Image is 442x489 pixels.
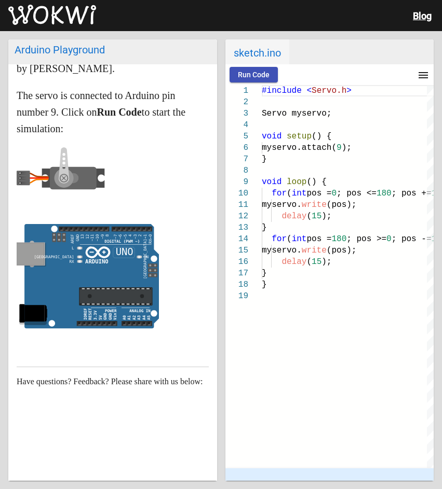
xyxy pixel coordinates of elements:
[262,155,267,164] span: }
[306,234,331,244] span: pos =
[282,212,306,221] span: delay
[225,233,248,245] div: 14
[225,142,248,153] div: 6
[262,280,267,289] span: }
[262,109,331,118] span: Servo myservo;
[291,189,306,198] span: int
[225,211,248,222] div: 12
[225,279,248,290] div: 18
[225,268,248,279] div: 17
[8,5,96,25] img: Wokwi
[291,234,306,244] span: int
[262,246,302,255] span: myservo.
[225,245,248,256] div: 15
[326,200,356,209] span: (pos);
[413,10,432,21] a: Blog
[238,71,270,79] span: Run Code
[225,188,248,199] div: 10
[417,69,430,81] mat-icon: menu
[262,269,267,278] span: }
[262,200,302,209] span: myservo.
[17,87,209,137] p: The servo is connected to Arduino pin number 9. Click on to start the simulation:
[225,153,248,165] div: 7
[386,234,392,244] span: 0
[301,246,326,255] span: write
[225,290,248,302] div: 19
[225,96,248,108] div: 2
[262,132,282,141] span: void
[301,200,326,209] span: write
[306,257,312,267] span: (
[287,189,292,198] span: (
[341,143,351,152] span: );
[262,177,282,187] span: void
[225,256,248,268] div: 16
[230,67,278,82] button: Run Code
[337,189,377,198] span: ; pos <=
[326,246,356,255] span: (pos);
[17,377,203,386] span: Have questions? Feedback? Please share with us below:
[306,212,312,221] span: (
[262,223,267,232] span: }
[262,143,337,152] span: myservo.attach(
[272,189,287,198] span: for
[225,39,289,64] span: sketch.ino
[312,212,322,221] span: 15
[346,234,386,244] span: ; pos >=
[225,85,248,96] div: 1
[312,86,346,95] span: Servo.h
[225,108,248,119] div: 3
[287,132,312,141] span: setup
[225,165,248,176] div: 8
[272,234,287,244] span: for
[262,86,302,95] span: #include
[282,257,306,267] span: delay
[391,189,431,198] span: ; pos +=
[225,222,248,233] div: 13
[287,234,292,244] span: (
[306,177,326,187] span: () {
[306,189,331,198] span: pos =
[306,86,312,95] span: <
[312,257,322,267] span: 15
[322,212,331,221] span: );
[346,86,352,95] span: >
[337,143,342,152] span: 9
[391,234,431,244] span: ; pos -=
[225,131,248,142] div: 5
[376,189,391,198] span: 180
[331,189,337,198] span: 0
[312,132,331,141] span: () {
[322,257,331,267] span: );
[225,176,248,188] div: 9
[97,106,141,118] strong: Run Code
[331,234,346,244] span: 180
[15,44,211,56] div: Arduino Playground
[287,177,306,187] span: loop
[225,119,248,131] div: 4
[225,199,248,211] div: 11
